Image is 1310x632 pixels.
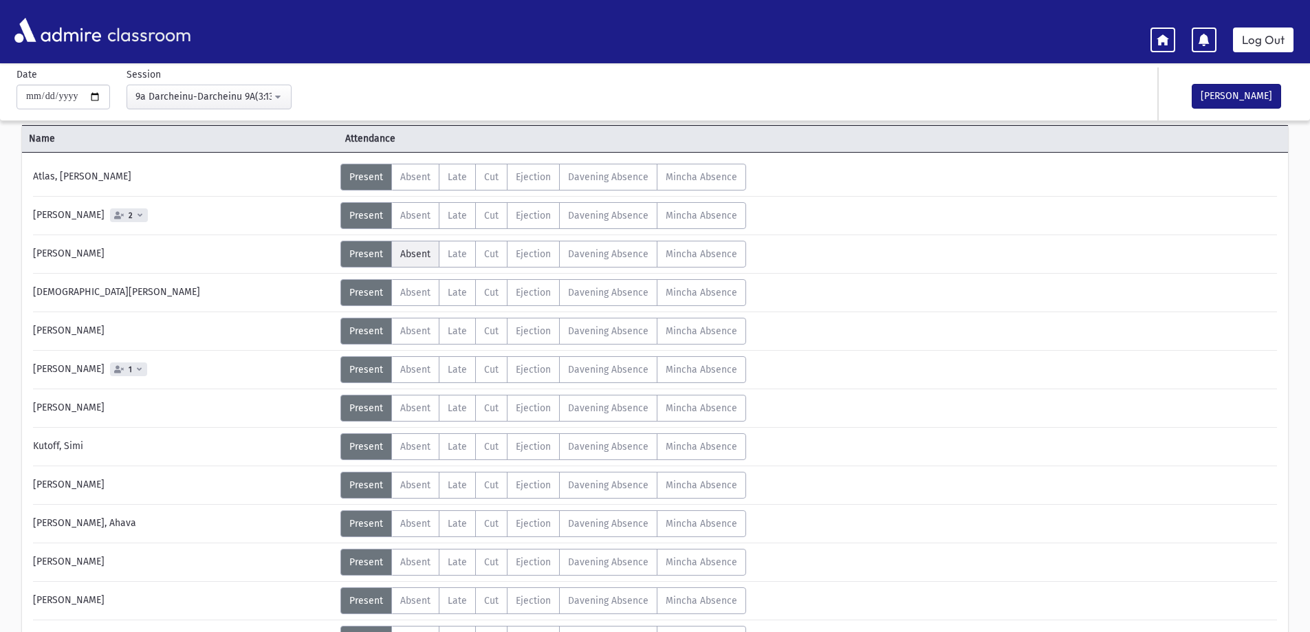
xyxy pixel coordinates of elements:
[400,518,430,530] span: Absent
[516,402,551,414] span: Ejection
[135,89,272,104] div: 9a Darcheinu-Darcheinu 9A(3:13PM-3:55PM)
[516,248,551,260] span: Ejection
[666,556,737,568] span: Mincha Absence
[349,595,383,607] span: Present
[400,556,430,568] span: Absent
[448,248,467,260] span: Late
[26,318,340,345] div: [PERSON_NAME]
[666,364,737,375] span: Mincha Absence
[516,364,551,375] span: Ejection
[568,325,648,337] span: Davening Absence
[340,395,746,422] div: AttTypes
[22,131,338,146] span: Name
[349,441,383,453] span: Present
[516,171,551,183] span: Ejection
[11,14,105,46] img: AdmirePro
[1233,28,1293,52] a: Log Out
[568,287,648,298] span: Davening Absence
[448,595,467,607] span: Late
[484,556,499,568] span: Cut
[349,325,383,337] span: Present
[484,595,499,607] span: Cut
[340,433,746,460] div: AttTypes
[400,248,430,260] span: Absent
[400,364,430,375] span: Absent
[26,472,340,499] div: [PERSON_NAME]
[516,479,551,491] span: Ejection
[349,518,383,530] span: Present
[484,364,499,375] span: Cut
[340,318,746,345] div: AttTypes
[448,402,467,414] span: Late
[666,287,737,298] span: Mincha Absence
[127,85,292,109] button: 9a Darcheinu-Darcheinu 9A(3:13PM-3:55PM)
[448,479,467,491] span: Late
[340,241,746,268] div: AttTypes
[484,518,499,530] span: Cut
[400,171,430,183] span: Absent
[568,402,648,414] span: Davening Absence
[26,510,340,537] div: [PERSON_NAME], Ahava
[26,164,340,190] div: Atlas, [PERSON_NAME]
[26,356,340,383] div: [PERSON_NAME]
[17,67,37,82] label: Date
[516,595,551,607] span: Ejection
[448,210,467,221] span: Late
[126,365,135,374] span: 1
[484,479,499,491] span: Cut
[516,287,551,298] span: Ejection
[349,248,383,260] span: Present
[26,587,340,614] div: [PERSON_NAME]
[484,402,499,414] span: Cut
[340,202,746,229] div: AttTypes
[666,210,737,221] span: Mincha Absence
[666,402,737,414] span: Mincha Absence
[568,364,648,375] span: Davening Absence
[26,202,340,229] div: [PERSON_NAME]
[484,325,499,337] span: Cut
[340,510,746,537] div: AttTypes
[400,441,430,453] span: Absent
[516,210,551,221] span: Ejection
[340,279,746,306] div: AttTypes
[349,210,383,221] span: Present
[666,479,737,491] span: Mincha Absence
[400,402,430,414] span: Absent
[666,441,737,453] span: Mincha Absence
[340,587,746,614] div: AttTypes
[349,287,383,298] span: Present
[448,364,467,375] span: Late
[340,356,746,383] div: AttTypes
[484,210,499,221] span: Cut
[516,518,551,530] span: Ejection
[666,171,737,183] span: Mincha Absence
[448,171,467,183] span: Late
[105,12,191,49] span: classroom
[448,441,467,453] span: Late
[349,479,383,491] span: Present
[26,279,340,306] div: [DEMOGRAPHIC_DATA][PERSON_NAME]
[340,164,746,190] div: AttTypes
[568,479,648,491] span: Davening Absence
[568,210,648,221] span: Davening Absence
[666,325,737,337] span: Mincha Absence
[400,287,430,298] span: Absent
[568,518,648,530] span: Davening Absence
[400,595,430,607] span: Absent
[349,402,383,414] span: Present
[26,433,340,460] div: Kutoff, Simi
[516,556,551,568] span: Ejection
[516,325,551,337] span: Ejection
[448,518,467,530] span: Late
[349,171,383,183] span: Present
[126,211,135,220] span: 2
[484,287,499,298] span: Cut
[484,248,499,260] span: Cut
[448,556,467,568] span: Late
[568,556,648,568] span: Davening Absence
[338,131,655,146] span: Attendance
[448,325,467,337] span: Late
[400,210,430,221] span: Absent
[26,395,340,422] div: [PERSON_NAME]
[400,325,430,337] span: Absent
